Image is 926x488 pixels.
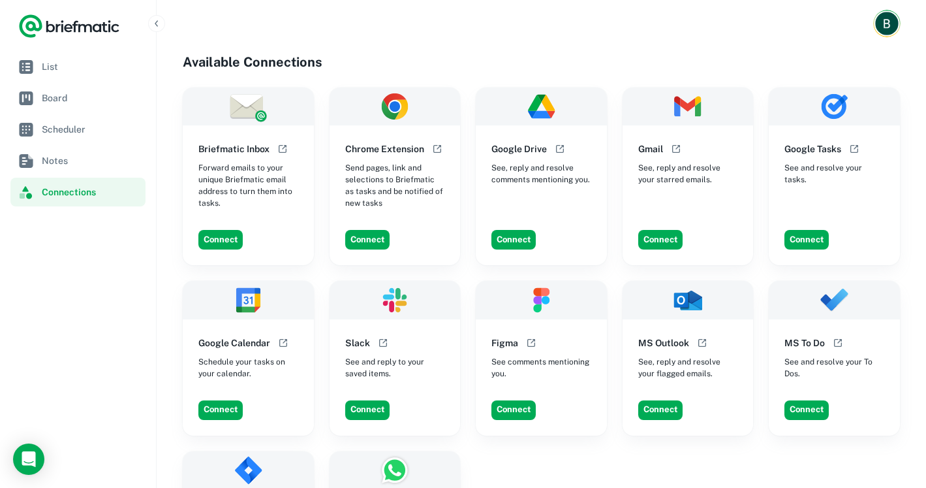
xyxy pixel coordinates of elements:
h6: MS To Do [784,336,825,350]
img: Briefmatic Inbox [183,88,314,125]
h6: Chrome Extension [345,142,424,156]
button: Open help documentation [694,335,710,351]
img: MS Outlook [623,281,754,319]
span: Scheduler [42,122,140,137]
img: Google Calendar [183,281,314,319]
a: Connections [10,178,146,206]
h4: Available Connections [183,52,900,72]
img: Brian Lee [875,12,899,35]
span: See, reply and resolve your flagged emails. [638,356,738,380]
h6: Figma [491,336,518,350]
img: Figma [476,281,607,319]
a: Notes [10,146,146,175]
span: Board [42,91,140,105]
button: Connect [198,400,243,420]
span: Forward emails to your unique Briefmatic email address to turn them into tasks. [198,162,298,209]
span: See comments mentioning you. [491,356,591,380]
button: Open help documentation [275,141,290,157]
span: See and resolve your tasks. [784,162,884,186]
span: List [42,59,140,74]
button: Open help documentation [429,141,445,157]
button: Open help documentation [375,335,391,351]
button: Open help documentation [523,335,539,351]
h6: Google Tasks [784,142,841,156]
button: Connect [491,400,536,420]
h6: Gmail [638,142,663,156]
button: Connect [784,400,829,420]
button: Connect [638,230,683,250]
button: Open help documentation [846,141,862,157]
button: Open help documentation [275,335,291,351]
img: Google Tasks [769,88,900,125]
h6: Google Calendar [198,336,270,350]
span: Schedule your tasks on your calendar. [198,356,298,380]
h6: Slack [345,336,370,350]
h6: Google Drive [491,142,547,156]
button: Connect [638,400,683,420]
button: Open help documentation [668,141,684,157]
button: Connect [345,230,390,250]
span: Send pages, link and selections to Briefmatic as tasks and be notified of new tasks [345,162,445,209]
span: Connections [42,185,140,199]
a: Board [10,84,146,112]
button: Connect [784,230,829,250]
h6: MS Outlook [638,336,689,350]
span: See, reply and resolve comments mentioning you. [491,162,591,186]
span: Notes [42,154,140,168]
span: See and resolve your To Dos. [784,356,884,380]
a: Scheduler [10,115,146,144]
button: Open help documentation [830,335,846,351]
img: Google Drive [476,88,607,125]
button: Account button [873,10,901,37]
img: MS To Do [769,281,900,319]
h6: Briefmatic Inbox [198,142,270,156]
button: Connect [198,230,243,250]
span: See, reply and resolve your starred emails. [638,162,738,186]
button: Connect [345,400,390,420]
span: See and reply to your saved items. [345,356,445,380]
img: Chrome Extension [330,88,461,125]
img: Gmail [623,88,754,125]
img: Slack [330,281,461,319]
a: List [10,52,146,81]
button: Connect [491,230,536,250]
a: Logo [18,13,120,39]
div: Open Intercom Messenger [13,444,44,475]
button: Open help documentation [552,141,568,157]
